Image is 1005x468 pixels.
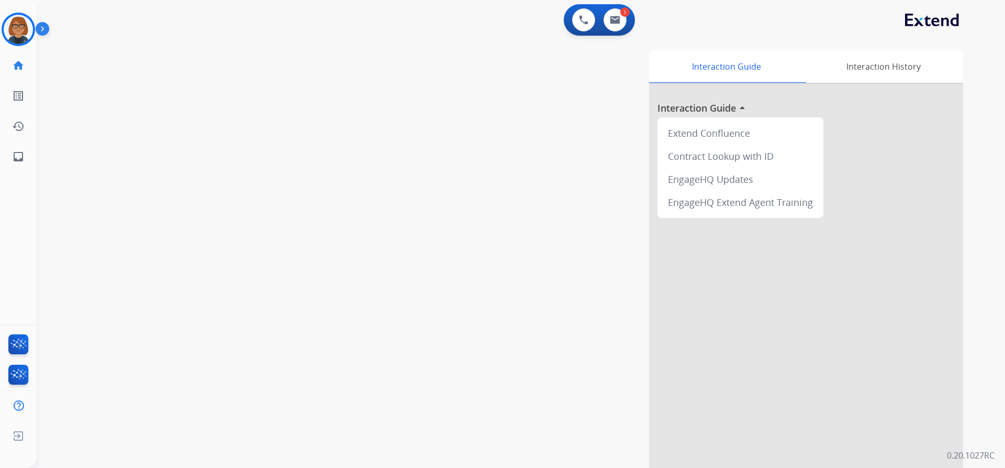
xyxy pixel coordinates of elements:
[662,122,819,145] div: Extend Confluence
[662,191,819,214] div: EngageHQ Extend Agent Training
[12,59,25,72] mat-icon: home
[620,7,630,17] div: 1
[662,145,819,168] div: Contract Lookup with ID
[12,150,25,163] mat-icon: inbox
[4,15,33,44] img: avatar
[649,50,803,83] div: Interaction Guide
[947,449,995,462] p: 0.20.1027RC
[662,168,819,191] div: EngageHQ Updates
[12,120,25,133] mat-icon: history
[12,90,25,102] mat-icon: list_alt
[803,50,963,83] div: Interaction History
